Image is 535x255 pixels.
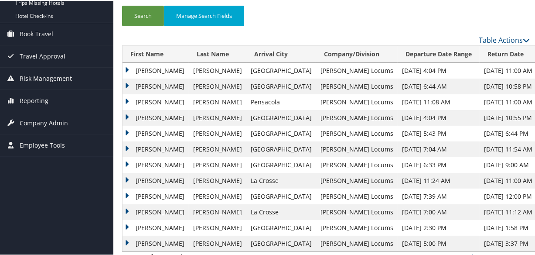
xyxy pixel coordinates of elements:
[246,156,316,172] td: [GEOGRAPHIC_DATA]
[316,109,398,125] td: [PERSON_NAME] Locums
[189,93,246,109] td: [PERSON_NAME]
[316,78,398,93] td: [PERSON_NAME] Locums
[316,219,398,235] td: [PERSON_NAME] Locums
[123,188,189,203] td: [PERSON_NAME]
[123,203,189,219] td: [PERSON_NAME]
[123,62,189,78] td: [PERSON_NAME]
[316,156,398,172] td: [PERSON_NAME] Locums
[123,45,189,62] th: First Name: activate to sort column ascending
[246,141,316,156] td: [GEOGRAPHIC_DATA]
[316,172,398,188] td: [PERSON_NAME] Locums
[246,62,316,78] td: [GEOGRAPHIC_DATA]
[189,203,246,219] td: [PERSON_NAME]
[479,34,530,44] a: Table Actions
[398,219,480,235] td: [DATE] 2:30 PM
[123,78,189,93] td: [PERSON_NAME]
[20,134,65,155] span: Employee Tools
[123,125,189,141] td: [PERSON_NAME]
[123,219,189,235] td: [PERSON_NAME]
[20,22,53,44] span: Book Travel
[398,235,480,251] td: [DATE] 5:00 PM
[398,62,480,78] td: [DATE] 4:04 PM
[20,89,48,111] span: Reporting
[398,93,480,109] td: [DATE] 11:08 AM
[189,235,246,251] td: [PERSON_NAME]
[316,188,398,203] td: [PERSON_NAME] Locums
[189,156,246,172] td: [PERSON_NAME]
[246,109,316,125] td: [GEOGRAPHIC_DATA]
[20,67,72,89] span: Risk Management
[164,5,244,25] button: Manage Search Fields
[246,188,316,203] td: [GEOGRAPHIC_DATA]
[246,203,316,219] td: La Crosse
[189,141,246,156] td: [PERSON_NAME]
[398,125,480,141] td: [DATE] 5:43 PM
[123,172,189,188] td: [PERSON_NAME]
[20,45,65,66] span: Travel Approval
[246,125,316,141] td: [GEOGRAPHIC_DATA]
[122,5,164,25] button: Search
[189,62,246,78] td: [PERSON_NAME]
[316,203,398,219] td: [PERSON_NAME] Locums
[189,125,246,141] td: [PERSON_NAME]
[189,219,246,235] td: [PERSON_NAME]
[189,188,246,203] td: [PERSON_NAME]
[189,78,246,93] td: [PERSON_NAME]
[398,172,480,188] td: [DATE] 11:24 AM
[398,156,480,172] td: [DATE] 6:33 PM
[316,93,398,109] td: [PERSON_NAME] Locums
[246,219,316,235] td: [GEOGRAPHIC_DATA]
[398,45,480,62] th: Departure Date Range: activate to sort column ascending
[246,45,316,62] th: Arrival City: activate to sort column ascending
[246,78,316,93] td: [GEOGRAPHIC_DATA]
[20,111,68,133] span: Company Admin
[398,78,480,93] td: [DATE] 6:44 AM
[316,141,398,156] td: [PERSON_NAME] Locums
[398,141,480,156] td: [DATE] 7:04 AM
[398,203,480,219] td: [DATE] 7:00 AM
[189,109,246,125] td: [PERSON_NAME]
[123,156,189,172] td: [PERSON_NAME]
[123,93,189,109] td: [PERSON_NAME]
[123,141,189,156] td: [PERSON_NAME]
[246,235,316,251] td: [GEOGRAPHIC_DATA]
[246,93,316,109] td: Pensacola
[398,188,480,203] td: [DATE] 7:39 AM
[189,172,246,188] td: [PERSON_NAME]
[189,45,246,62] th: Last Name: activate to sort column ascending
[123,109,189,125] td: [PERSON_NAME]
[398,109,480,125] td: [DATE] 4:04 PM
[316,62,398,78] td: [PERSON_NAME] Locums
[316,45,398,62] th: Company/Division
[123,235,189,251] td: [PERSON_NAME]
[316,125,398,141] td: [PERSON_NAME] Locums
[246,172,316,188] td: La Crosse
[316,235,398,251] td: [PERSON_NAME] Locums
